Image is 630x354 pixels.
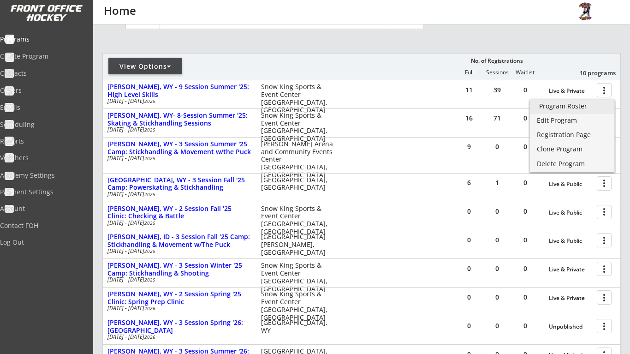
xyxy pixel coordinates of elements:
a: Program Roster [530,100,614,114]
div: 0 [455,237,483,243]
div: 0 [455,265,483,272]
div: [PERSON_NAME], WY - 2 Session Fall '25 Clinic: Checking & Battle [107,205,251,221]
div: No. of Registrations [468,58,525,64]
em: 2025 [144,248,155,254]
div: [PERSON_NAME], WY- 8-Session Summer '25: Skating & Stickhandling Sessions [107,112,251,127]
div: Snow King Sports & Event Center [GEOGRAPHIC_DATA], [GEOGRAPHIC_DATA] [261,290,333,321]
div: 0 [483,237,511,243]
button: more_vert [597,205,612,219]
div: 0 [511,144,539,150]
em: 2026 [144,334,155,340]
div: 16 [455,115,483,121]
div: Snow King Sports & Event Center [GEOGRAPHIC_DATA], [GEOGRAPHIC_DATA] [261,262,333,293]
div: [PERSON_NAME], ID - 3 Session Fall '25 Camp: Stickhandling & Movement w/The Puck [107,233,251,249]
div: 0 [483,294,511,300]
div: 39 [483,87,511,93]
div: [DATE] - [DATE] [107,98,249,104]
div: Sessions [483,69,511,76]
div: 0 [511,294,539,300]
div: Delete Program [537,161,607,167]
div: [DATE] - [DATE] [107,192,249,197]
div: 6 [455,180,483,186]
div: [DATE] - [DATE] [107,306,249,311]
div: Full [455,69,483,76]
div: Live & Public [549,238,592,244]
div: 0 [511,208,539,215]
div: View Options [108,62,182,71]
div: Live & Public [549,181,592,187]
em: 2026 [144,305,155,312]
em: 2025 [144,98,155,104]
div: [PERSON_NAME], WY - 3 Session Spring '26: [GEOGRAPHIC_DATA] [107,319,251,335]
div: 0 [483,265,511,272]
div: 0 [483,208,511,215]
div: Clone Program [537,146,607,152]
div: 0 [511,180,539,186]
div: [PERSON_NAME] Arena and Community Events Center [GEOGRAPHIC_DATA], [GEOGRAPHIC_DATA] [261,140,333,179]
div: [DATE] - [DATE] [107,334,249,340]
div: 11 [455,87,483,93]
a: Edit Program [530,114,614,128]
button: more_vert [597,83,612,97]
em: 2025 [144,191,155,198]
em: 2025 [144,126,155,133]
div: [DATE] - [DATE] [107,127,249,132]
div: [DATE] - [DATE] [107,156,249,161]
div: [DATE] - [DATE] [107,248,249,254]
div: [PERSON_NAME], WY - 9 Session Summer '25: High Level Skills [107,83,251,99]
div: [GEOGRAPHIC_DATA] [PERSON_NAME], [GEOGRAPHIC_DATA] [261,233,333,256]
button: more_vert [597,319,612,333]
div: 71 [483,115,511,121]
a: Registration Page [530,129,614,143]
em: 2025 [144,276,155,283]
div: Live & Private [549,88,592,94]
div: [GEOGRAPHIC_DATA], [GEOGRAPHIC_DATA] [261,176,333,192]
div: 0 [455,323,483,329]
div: Live & Private [549,295,592,301]
button: more_vert [597,290,612,305]
button: more_vert [597,262,612,276]
div: Program Roster [539,103,605,109]
div: 0 [483,144,511,150]
div: Registration Page [537,132,607,138]
button: more_vert [597,233,612,247]
div: 0 [483,323,511,329]
div: Snow King Sports & Event Center [GEOGRAPHIC_DATA], [GEOGRAPHIC_DATA] [261,205,333,236]
em: 2025 [144,220,155,226]
div: 0 [511,237,539,243]
div: Snow King Sports & Event Center [GEOGRAPHIC_DATA], [GEOGRAPHIC_DATA] [261,83,333,114]
div: [DATE] - [DATE] [107,277,249,282]
div: Live & Public [549,210,592,216]
div: [GEOGRAPHIC_DATA], WY - 3 Session Fall '25 Camp: Powerskating & Stickhandling [107,176,251,192]
div: 9 [455,144,483,150]
div: 0 [511,87,539,93]
div: 0 [455,294,483,300]
div: [PERSON_NAME], WY - 3 Session Summer '25 Camp: Stickhandling & Movement w/the Puck [107,140,251,156]
div: Edit Program [537,117,607,124]
div: 0 [511,323,539,329]
div: [GEOGRAPHIC_DATA], WY [261,319,333,335]
div: 1 [483,180,511,186]
div: 10 programs [568,69,616,77]
div: [PERSON_NAME], WY - 3 Session Winter '25 Camp: Stickhandling & Shooting [107,262,251,277]
div: [PERSON_NAME], WY - 2 Session Spring '25 Clinic: Spring Prep Clinic [107,290,251,306]
button: more_vert [597,176,612,191]
div: Snow King Sports & Event Center [GEOGRAPHIC_DATA], [GEOGRAPHIC_DATA] [261,112,333,143]
em: 2025 [144,155,155,162]
div: [DATE] - [DATE] [107,220,249,226]
div: 0 [511,265,539,272]
div: Live & Private [549,266,592,273]
div: 0 [511,115,539,121]
div: Waitlist [511,69,539,76]
div: Unpublished [549,324,592,330]
div: 0 [455,208,483,215]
